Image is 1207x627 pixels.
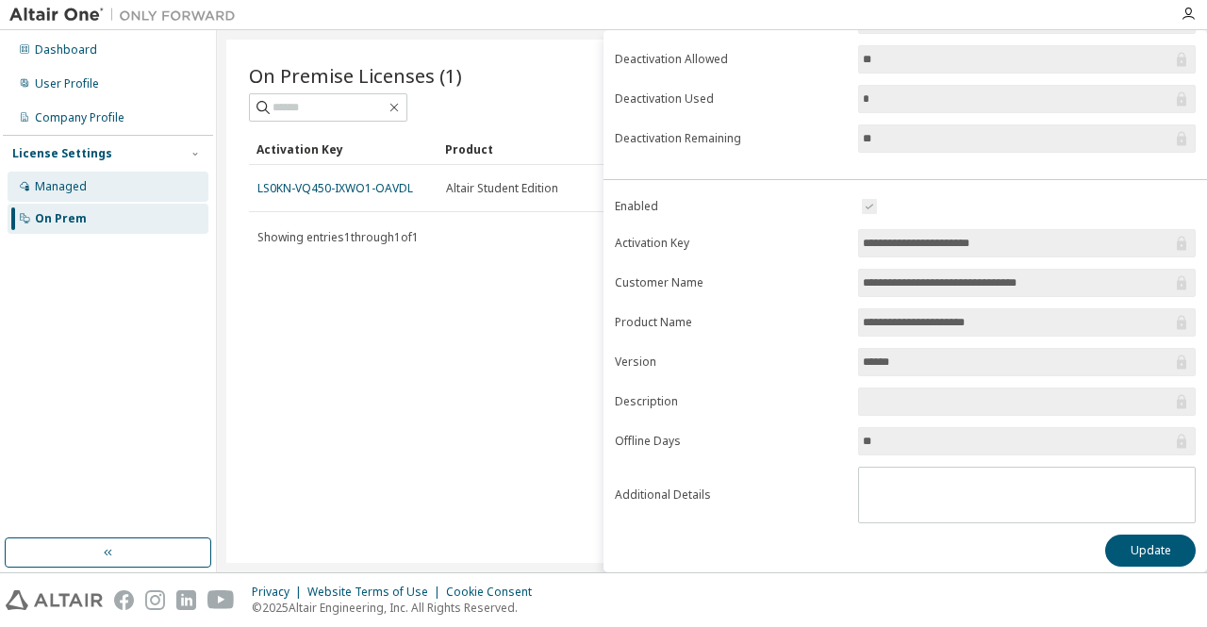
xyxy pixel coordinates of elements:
[615,199,847,214] label: Enabled
[114,590,134,610] img: facebook.svg
[615,394,847,409] label: Description
[615,355,847,370] label: Version
[445,134,619,164] div: Product
[615,236,847,251] label: Activation Key
[207,590,235,610] img: youtube.svg
[615,315,847,330] label: Product Name
[249,62,462,89] span: On Premise Licenses (1)
[6,590,103,610] img: altair_logo.svg
[252,600,543,616] p: © 2025 Altair Engineering, Inc. All Rights Reserved.
[615,275,847,290] label: Customer Name
[446,181,558,196] span: Altair Student Edition
[35,179,87,194] div: Managed
[9,6,245,25] img: Altair One
[1105,535,1196,567] button: Update
[35,211,87,226] div: On Prem
[446,585,543,600] div: Cookie Consent
[257,229,419,245] span: Showing entries 1 through 1 of 1
[35,110,124,125] div: Company Profile
[145,590,165,610] img: instagram.svg
[256,134,430,164] div: Activation Key
[615,91,847,107] label: Deactivation Used
[12,146,112,161] div: License Settings
[615,434,847,449] label: Offline Days
[615,131,847,146] label: Deactivation Remaining
[35,76,99,91] div: User Profile
[307,585,446,600] div: Website Terms of Use
[252,585,307,600] div: Privacy
[257,180,413,196] a: LS0KN-VQ450-IXWO1-OAVDL
[176,590,196,610] img: linkedin.svg
[35,42,97,58] div: Dashboard
[615,487,847,503] label: Additional Details
[615,52,847,67] label: Deactivation Allowed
